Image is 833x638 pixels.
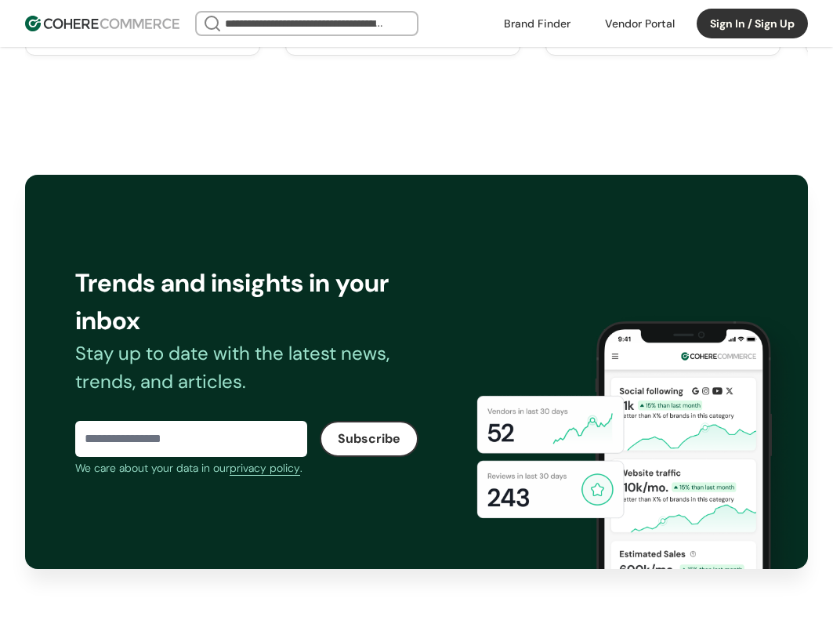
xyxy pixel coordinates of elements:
div: Trends and insights in your inbox [75,264,419,339]
span: . [300,461,302,475]
img: Cohere Logo [25,16,179,31]
a: privacy policy [230,460,300,477]
span: We care about your data in our [75,461,230,475]
div: Stay up to date with the latest news, trends, and articles. [75,339,419,396]
button: Subscribe [320,421,418,457]
button: Sign In / Sign Up [697,9,808,38]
